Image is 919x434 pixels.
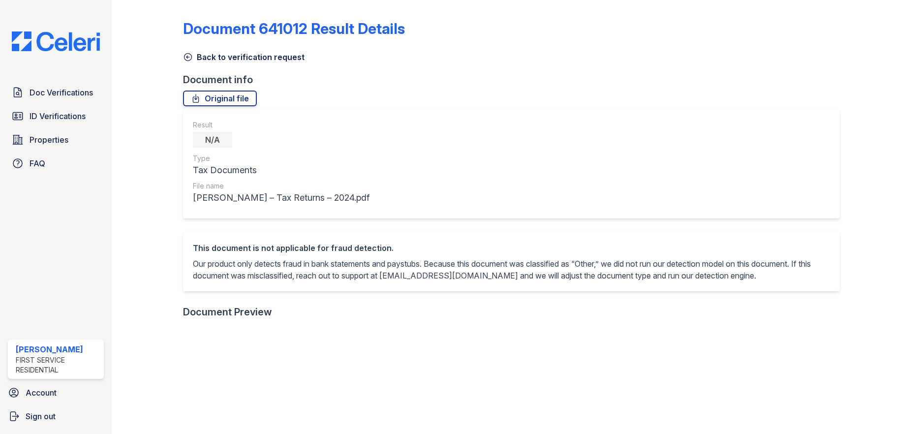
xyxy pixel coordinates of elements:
[193,258,830,281] p: Our product only detects fraud in bank statements and paystubs. Because this document was classif...
[8,83,104,102] a: Doc Verifications
[183,91,257,106] a: Original file
[8,154,104,173] a: FAQ
[16,355,100,375] div: First Service Residential
[30,87,93,98] span: Doc Verifications
[8,106,104,126] a: ID Verifications
[193,120,369,130] div: Result
[193,181,369,191] div: File name
[4,383,108,403] a: Account
[193,154,369,163] div: Type
[183,73,848,87] div: Document info
[30,157,45,169] span: FAQ
[8,130,104,150] a: Properties
[4,31,108,51] img: CE_Logo_Blue-a8612792a0a2168367f1c8372b55b34899dd931a85d93a1a3d3e32e68fde9ad4.png
[26,410,56,422] span: Sign out
[193,191,369,205] div: [PERSON_NAME] – Tax Returns – 2024.pdf
[4,406,108,426] a: Sign out
[26,387,57,399] span: Account
[183,305,272,319] div: Document Preview
[30,134,68,146] span: Properties
[193,242,830,254] div: This document is not applicable for fraud detection.
[30,110,86,122] span: ID Verifications
[193,163,369,177] div: Tax Documents
[16,343,100,355] div: [PERSON_NAME]
[183,20,405,37] a: Document 641012 Result Details
[183,51,305,63] a: Back to verification request
[193,132,232,148] div: N/A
